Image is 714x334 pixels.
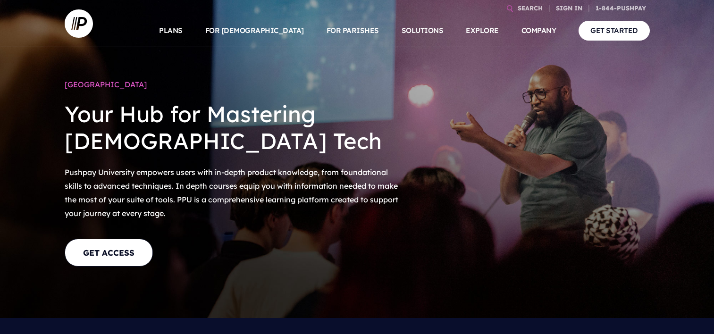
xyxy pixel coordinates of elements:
a: FOR [DEMOGRAPHIC_DATA] [205,14,304,47]
a: SOLUTIONS [402,14,444,47]
a: GET ACCESS [65,239,153,267]
span: Pushpay University empowers users with in-depth product knowledge, from foundational skills to ad... [65,167,398,217]
a: COMPANY [521,14,556,47]
a: PLANS [159,14,183,47]
a: FOR PARISHES [327,14,379,47]
h1: [GEOGRAPHIC_DATA] [65,75,400,93]
a: EXPLORE [466,14,499,47]
a: GET STARTED [579,21,650,40]
h2: Your Hub for Mastering [DEMOGRAPHIC_DATA] Tech [65,93,400,162]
